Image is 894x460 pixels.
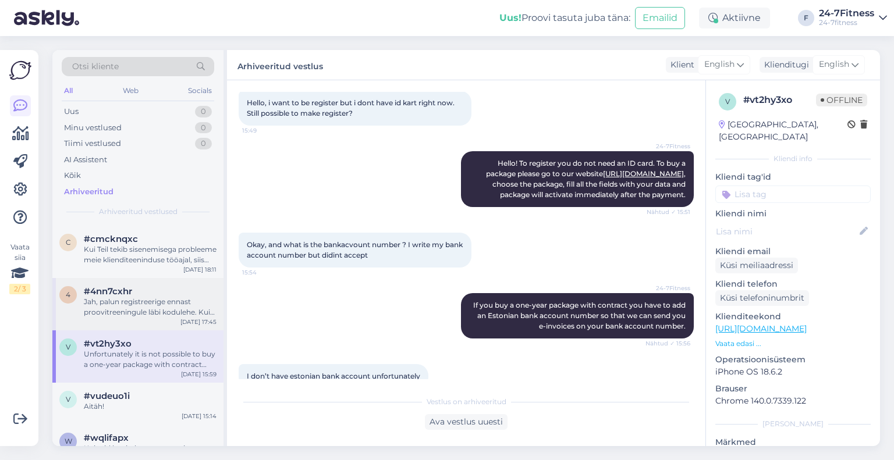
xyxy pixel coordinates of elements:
[84,433,129,443] span: #wqlifapx
[65,437,72,445] span: w
[64,138,121,149] div: Tiimi vestlused
[725,97,730,106] span: v
[66,238,71,247] span: c
[9,284,30,294] div: 2 / 3
[715,258,798,273] div: Küsi meiliaadressi
[666,59,694,71] div: Klient
[242,268,286,277] span: 15:54
[84,234,138,244] span: #cmcknqxc
[84,401,217,412] div: Aitäh!
[99,206,178,217] span: Arhiveeritud vestlused
[181,370,217,379] div: [DATE] 15:59
[247,240,464,259] span: Okay, and what is the bankacvount number ? I write my bank account number but didint accept
[247,372,420,380] span: I don’t have estonian bank account unfortunately
[715,338,871,349] p: Vaata edasi ...
[473,301,687,330] span: If you buy a one-year package with contract you have to add an Estonian bank account number so th...
[699,8,770,28] div: Aktiivne
[715,395,871,407] p: Chrome 140.0.7339.122
[183,265,217,274] div: [DATE] 18:11
[427,397,506,407] span: Vestlus on arhiveeritud
[62,83,75,98] div: All
[635,7,685,29] button: Emailid
[247,98,456,117] span: Hello, i want to be register but i dont have id kart right now. Still possible to make register?
[84,286,132,297] span: #4nn7cxhr
[715,311,871,323] p: Klienditeekond
[819,9,887,27] a: 24-7Fitness24-7fitness
[798,10,814,26] div: F
[486,159,687,199] span: Hello! To register you do not need an ID card. To buy a package please go to our website , choose...
[819,18,874,27] div: 24-7fitness
[715,208,871,220] p: Kliendi nimi
[715,171,871,183] p: Kliendi tag'id
[719,119,847,143] div: [GEOGRAPHIC_DATA], [GEOGRAPHIC_DATA]
[715,154,871,164] div: Kliendi info
[647,208,690,216] span: Nähtud ✓ 15:51
[120,83,141,98] div: Web
[64,186,113,198] div: Arhiveeritud
[64,122,122,134] div: Minu vestlused
[9,242,30,294] div: Vaata siia
[760,59,809,71] div: Klienditugi
[64,106,79,117] div: Uus
[9,59,31,81] img: Askly Logo
[819,58,849,71] span: English
[180,318,217,326] div: [DATE] 17:45
[64,170,81,181] div: Kõik
[195,138,212,149] div: 0
[715,278,871,290] p: Kliendi telefon
[645,339,690,348] span: Nähtud ✓ 15:56
[66,395,70,404] span: v
[715,323,807,334] a: [URL][DOMAIN_NAME]
[715,366,871,378] p: iPhone OS 18.6.2
[715,419,871,429] div: [PERSON_NAME]
[195,106,212,117] div: 0
[647,142,690,151] span: 24-7Fitness
[195,122,212,134] div: 0
[715,186,871,203] input: Lisa tag
[84,297,217,318] div: Jah, palun registreerige ennast proovitreeningule läbi kodulehe. Kui soovite osa [PERSON_NAME] rü...
[715,290,809,306] div: Küsi telefoninumbrit
[816,94,867,106] span: Offline
[743,93,816,107] div: # vt2hy3xo
[647,284,690,293] span: 24-7Fitness
[84,338,132,349] span: #vt2hy3xo
[66,290,70,299] span: 4
[84,349,217,370] div: Unfortunately it is not possible to buy a one-year package with contract through our website with...
[499,12,521,23] b: Uus!
[242,126,286,135] span: 15:49
[186,83,214,98] div: Socials
[425,414,508,430] div: Ava vestlus uuesti
[715,245,871,258] p: Kliendi email
[715,436,871,448] p: Märkmed
[72,60,119,73] span: Otsi kliente
[84,244,217,265] div: Kui Teil tekib sisenemisega probleeme meie klienditeeninduse tööajal, siis palume koheselt helist...
[603,169,684,178] a: [URL][DOMAIN_NAME]
[84,391,130,401] span: #vudeuo1i
[715,354,871,366] p: Operatsioonisüsteem
[66,343,70,351] span: v
[182,412,217,420] div: [DATE] 15:14
[499,11,630,25] div: Proovi tasuta juba täna:
[704,58,735,71] span: English
[819,9,874,18] div: 24-7Fitness
[64,154,107,166] div: AI Assistent
[715,383,871,395] p: Brauser
[716,225,857,238] input: Lisa nimi
[237,57,323,73] label: Arhiveeritud vestlus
